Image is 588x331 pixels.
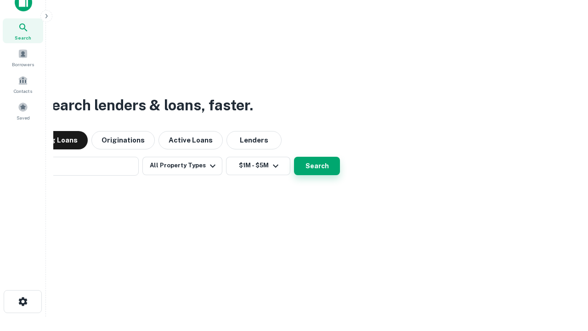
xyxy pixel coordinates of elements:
[226,131,282,149] button: Lenders
[142,157,222,175] button: All Property Types
[91,131,155,149] button: Originations
[17,114,30,121] span: Saved
[226,157,290,175] button: $1M - $5M
[14,87,32,95] span: Contacts
[15,34,31,41] span: Search
[3,98,43,123] a: Saved
[3,45,43,70] a: Borrowers
[12,61,34,68] span: Borrowers
[542,257,588,302] iframe: Chat Widget
[294,157,340,175] button: Search
[3,72,43,97] a: Contacts
[158,131,223,149] button: Active Loans
[3,18,43,43] a: Search
[42,94,253,116] h3: Search lenders & loans, faster.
